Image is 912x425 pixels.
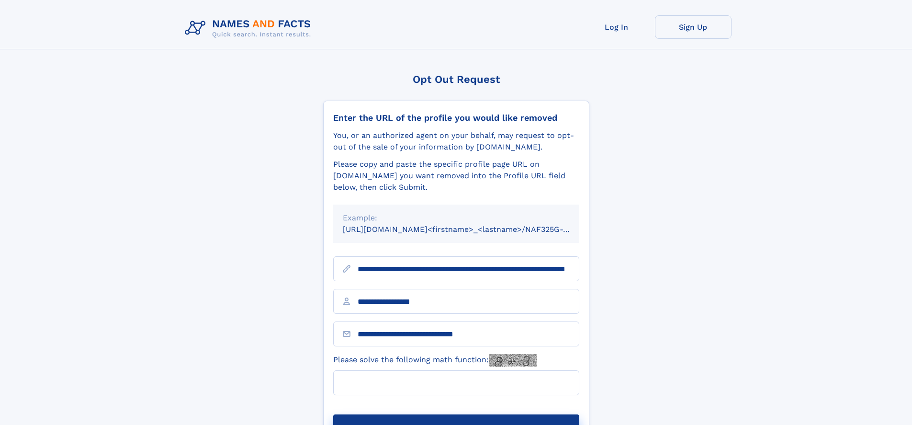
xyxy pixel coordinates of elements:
label: Please solve the following math function: [333,354,537,367]
a: Log In [578,15,655,39]
div: Example: [343,212,570,224]
img: Logo Names and Facts [181,15,319,41]
div: You, or an authorized agent on your behalf, may request to opt-out of the sale of your informatio... [333,130,579,153]
a: Sign Up [655,15,732,39]
small: [URL][DOMAIN_NAME]<firstname>_<lastname>/NAF325G-xxxxxxxx [343,225,597,234]
div: Opt Out Request [323,73,589,85]
div: Enter the URL of the profile you would like removed [333,113,579,123]
div: Please copy and paste the specific profile page URL on [DOMAIN_NAME] you want removed into the Pr... [333,159,579,193]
